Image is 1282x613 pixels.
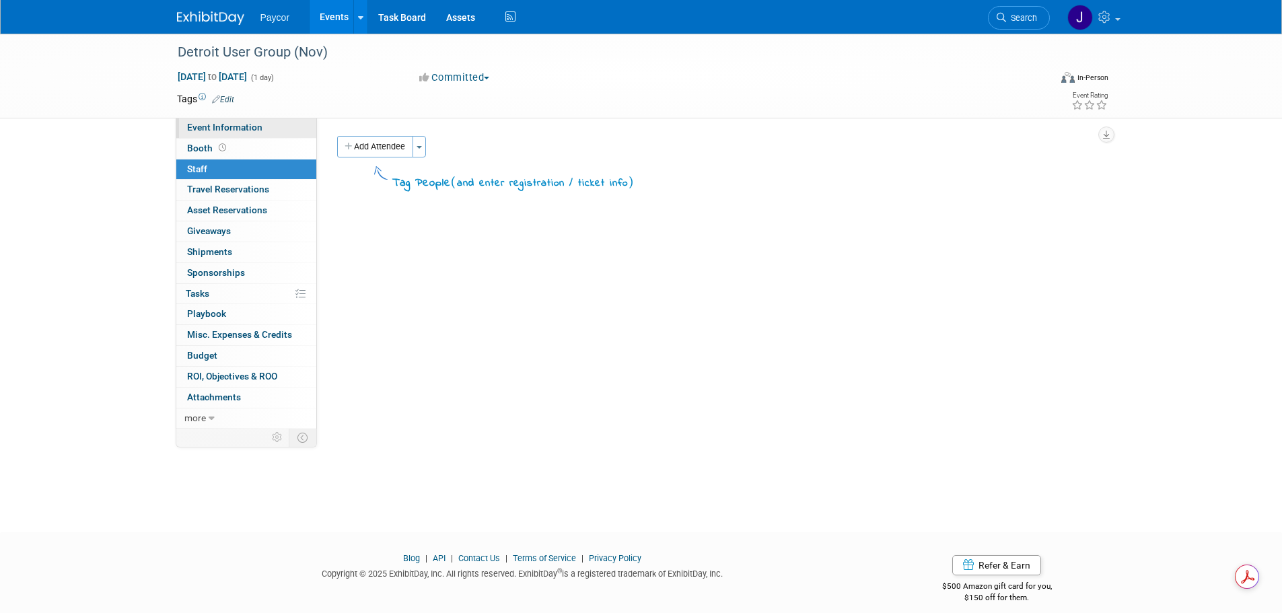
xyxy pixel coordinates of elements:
[628,175,634,188] span: )
[177,92,234,106] td: Tags
[250,73,274,82] span: (1 day)
[266,429,289,446] td: Personalize Event Tab Strip
[415,71,495,85] button: Committed
[206,71,219,82] span: to
[187,267,245,278] span: Sponsorships
[176,118,316,138] a: Event Information
[176,325,316,345] a: Misc. Expenses & Credits
[1006,13,1037,23] span: Search
[187,225,231,236] span: Giveaways
[187,164,207,174] span: Staff
[176,139,316,159] a: Booth
[176,201,316,221] a: Asset Reservations
[177,71,248,83] span: [DATE] [DATE]
[186,288,209,299] span: Tasks
[513,553,576,563] a: Terms of Service
[888,572,1106,603] div: $500 Amazon gift card for you,
[557,567,562,575] sup: ®
[187,143,229,153] span: Booth
[422,553,431,563] span: |
[392,174,634,192] div: Tag People
[952,555,1041,575] a: Refer & Earn
[216,143,229,153] span: Booth not reserved yet
[502,553,511,563] span: |
[187,122,262,133] span: Event Information
[187,205,267,215] span: Asset Reservations
[176,242,316,262] a: Shipments
[176,367,316,387] a: ROI, Objectives & ROO
[589,553,641,563] a: Privacy Policy
[187,371,277,382] span: ROI, Objectives & ROO
[970,70,1109,90] div: Event Format
[1067,5,1093,30] img: Jenny Campbell
[176,221,316,242] a: Giveaways
[1061,72,1075,83] img: Format-Inperson.png
[187,246,232,257] span: Shipments
[448,553,456,563] span: |
[433,553,446,563] a: API
[187,329,292,340] span: Misc. Expenses & Credits
[187,308,226,319] span: Playbook
[988,6,1050,30] a: Search
[176,346,316,366] a: Budget
[187,184,269,194] span: Travel Reservations
[458,553,500,563] a: Contact Us
[451,175,457,188] span: (
[187,350,217,361] span: Budget
[289,429,316,446] td: Toggle Event Tabs
[888,592,1106,604] div: $150 off for them.
[176,304,316,324] a: Playbook
[177,565,869,580] div: Copyright © 2025 ExhibitDay, Inc. All rights reserved. ExhibitDay is a registered trademark of Ex...
[457,176,628,190] span: and enter registration / ticket info
[578,553,587,563] span: |
[337,136,413,157] button: Add Attendee
[176,180,316,200] a: Travel Reservations
[173,40,1030,65] div: Detroit User Group (Nov)
[212,95,234,104] a: Edit
[176,284,316,304] a: Tasks
[184,412,206,423] span: more
[176,263,316,283] a: Sponsorships
[187,392,241,402] span: Attachments
[176,159,316,180] a: Staff
[260,12,290,23] span: Paycor
[176,408,316,429] a: more
[176,388,316,408] a: Attachments
[403,553,420,563] a: Blog
[1071,92,1108,99] div: Event Rating
[177,11,244,25] img: ExhibitDay
[1077,73,1108,83] div: In-Person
